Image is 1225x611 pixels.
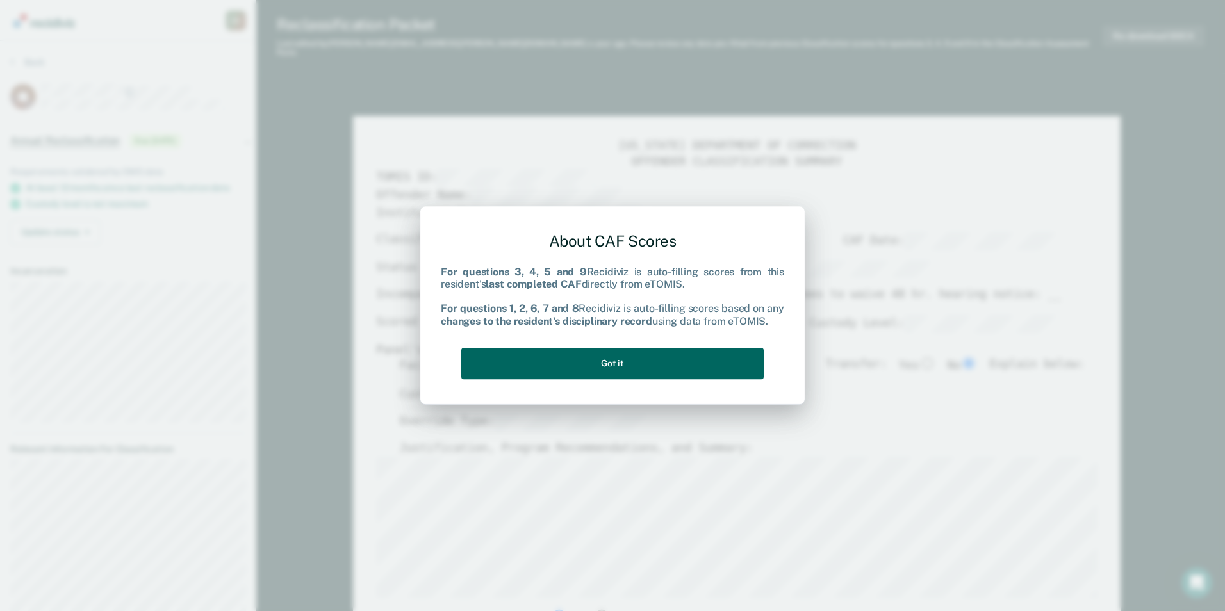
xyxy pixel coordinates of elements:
[441,222,784,261] div: About CAF Scores
[441,315,652,327] b: changes to the resident's disciplinary record
[441,266,784,327] div: Recidiviz is auto-filling scores from this resident's directly from eTOMIS. Recidiviz is auto-fil...
[461,348,764,379] button: Got it
[486,278,581,290] b: last completed CAF
[441,303,579,315] b: For questions 1, 2, 6, 7 and 8
[441,266,587,278] b: For questions 3, 4, 5 and 9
